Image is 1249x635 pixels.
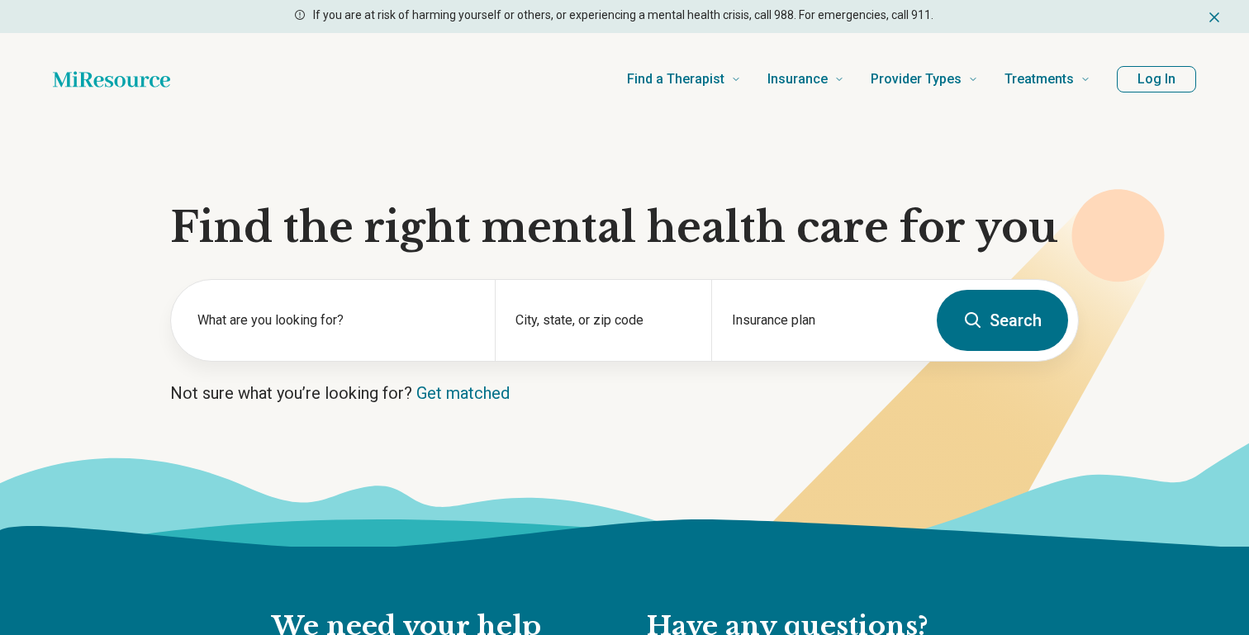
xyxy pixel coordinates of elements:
span: Provider Types [871,68,962,91]
label: What are you looking for? [197,310,475,330]
button: Log In [1117,66,1196,92]
a: Provider Types [871,46,978,112]
a: Treatments [1004,46,1090,112]
a: Home page [53,63,170,96]
a: Insurance [767,46,844,112]
span: Insurance [767,68,828,91]
a: Find a Therapist [627,46,741,112]
button: Search [937,290,1068,351]
p: Not sure what you’re looking for? [170,381,1079,405]
button: Dismiss [1206,7,1223,26]
span: Find a Therapist [627,68,724,91]
a: Get matched [416,383,510,403]
h1: Find the right mental health care for you [170,203,1079,253]
p: If you are at risk of harming yourself or others, or experiencing a mental health crisis, call 98... [313,7,933,24]
span: Treatments [1004,68,1074,91]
